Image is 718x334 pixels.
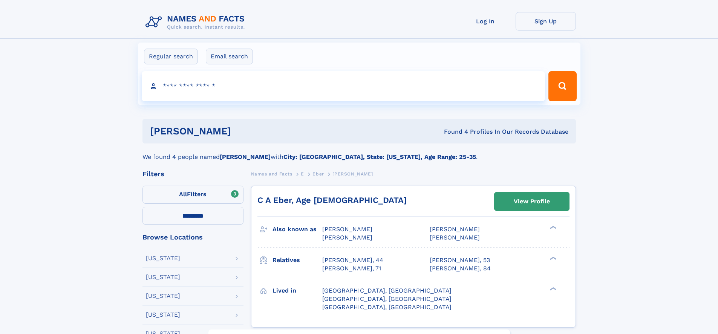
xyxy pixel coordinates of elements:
button: Search Button [548,71,576,101]
div: ❯ [548,286,557,291]
h3: Relatives [273,254,322,267]
h3: Also known as [273,223,322,236]
span: [GEOGRAPHIC_DATA], [GEOGRAPHIC_DATA] [322,303,452,311]
span: [PERSON_NAME] [430,226,480,233]
div: Filters [142,171,243,177]
div: ❯ [548,225,557,230]
input: search input [142,71,545,101]
h1: [PERSON_NAME] [150,127,338,136]
span: [PERSON_NAME] [322,226,372,233]
div: [US_STATE] [146,312,180,318]
div: Browse Locations [142,234,243,241]
h3: Lived in [273,284,322,297]
span: [PERSON_NAME] [332,171,373,177]
div: View Profile [514,193,550,210]
a: Sign Up [516,12,576,31]
b: City: [GEOGRAPHIC_DATA], State: [US_STATE], Age Range: 25-35 [283,153,476,160]
span: E [301,171,304,177]
a: [PERSON_NAME], 53 [430,256,490,264]
label: Email search [206,49,253,64]
a: Names and Facts [251,169,292,178]
div: We found 4 people named with . [142,143,576,162]
span: [GEOGRAPHIC_DATA], [GEOGRAPHIC_DATA] [322,287,452,294]
span: Eber [312,171,324,177]
div: [US_STATE] [146,274,180,280]
a: View Profile [494,192,569,210]
a: Log In [455,12,516,31]
div: [US_STATE] [146,293,180,299]
span: [GEOGRAPHIC_DATA], [GEOGRAPHIC_DATA] [322,295,452,302]
span: All [179,191,187,198]
label: Regular search [144,49,198,64]
a: [PERSON_NAME], 44 [322,256,383,264]
div: Found 4 Profiles In Our Records Database [337,128,568,136]
span: [PERSON_NAME] [430,234,480,241]
a: [PERSON_NAME], 71 [322,264,381,273]
a: Eber [312,169,324,178]
b: [PERSON_NAME] [220,153,271,160]
span: [PERSON_NAME] [322,234,372,241]
a: C A Eber, Age [DEMOGRAPHIC_DATA] [257,195,407,205]
label: Filters [142,186,243,204]
div: ❯ [548,256,557,261]
img: Logo Names and Facts [142,12,251,32]
a: E [301,169,304,178]
a: [PERSON_NAME], 84 [430,264,491,273]
div: [US_STATE] [146,255,180,261]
